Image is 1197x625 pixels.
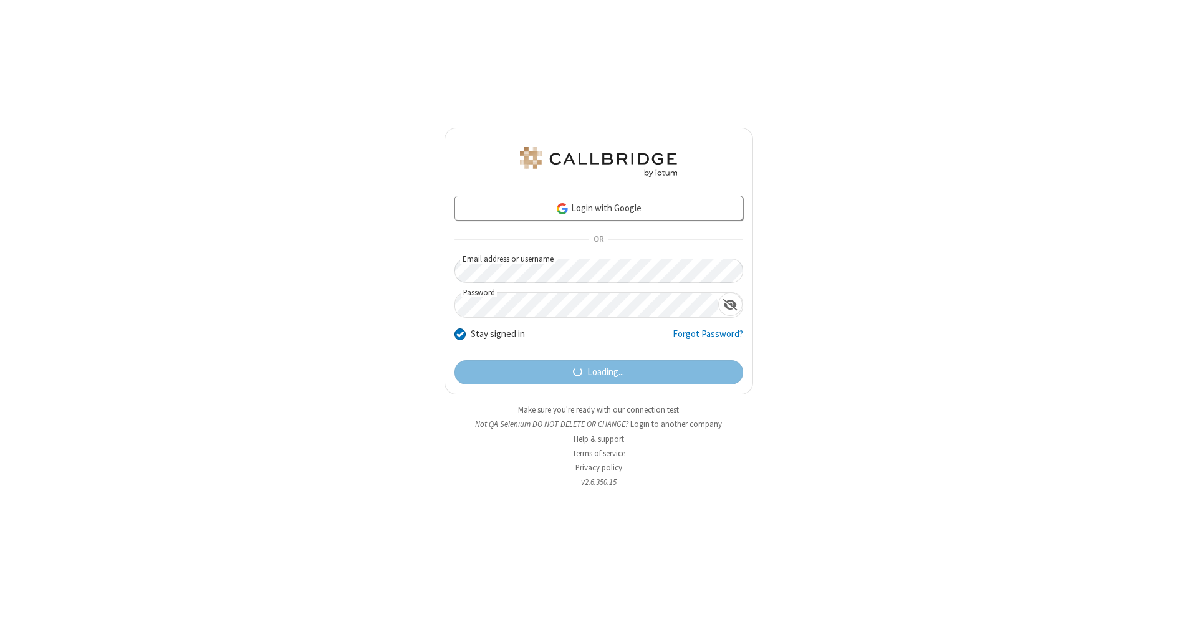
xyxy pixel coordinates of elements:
a: Help & support [574,434,624,444]
button: Loading... [454,360,743,385]
li: Not QA Selenium DO NOT DELETE OR CHANGE? [445,418,753,430]
div: Show password [718,293,743,316]
a: Make sure you're ready with our connection test [518,404,679,415]
label: Stay signed in [471,327,525,341]
img: google-icon.png [555,202,569,216]
button: Login to another company [630,418,722,430]
a: Login with Google [454,196,743,221]
img: QA Selenium DO NOT DELETE OR CHANGE [517,147,680,177]
a: Privacy policy [575,462,622,473]
input: Password [455,293,718,317]
span: OR [589,231,608,249]
a: Terms of service [572,448,625,459]
input: Email address or username [454,259,743,283]
li: v2.6.350.15 [445,476,753,488]
span: Loading... [587,365,624,379]
a: Forgot Password? [673,327,743,351]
